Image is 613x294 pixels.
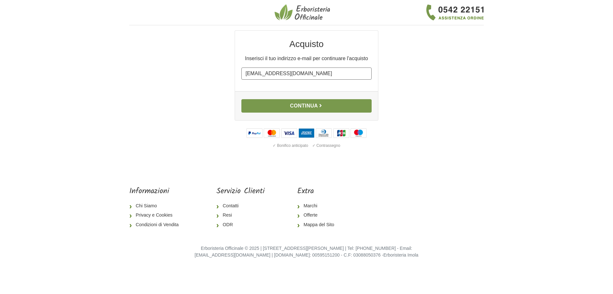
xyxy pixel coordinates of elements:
[216,201,265,211] a: Contatti
[275,4,332,21] img: Erboristeria Officinale
[216,220,265,230] a: ODR
[195,246,419,258] small: Erboristeria Officinale © 2025 | [STREET_ADDRESS][PERSON_NAME] | Tel: [PHONE_NUMBER] - Email: [EM...
[297,201,339,211] a: Marchi
[311,141,342,150] div: ✓ Contrassegno
[241,99,372,113] button: Continua
[297,220,339,230] a: Mappa del Sito
[297,187,339,196] h5: Extra
[383,252,419,258] a: Erboristeria Imola
[241,68,372,80] input: Il tuo indirizzo e-mail
[241,38,372,50] h2: Acquisto
[297,211,339,220] a: Offerte
[129,211,184,220] a: Privacy e Cookies
[241,55,372,62] p: Inserisci il tuo indirizzo e-mail per continuare l'acquisto
[129,187,184,196] h5: Informazioni
[216,187,265,196] h5: Servizio Clienti
[216,211,265,220] a: Resi
[271,141,309,150] div: ✓ Bonifico anticipato
[372,187,484,209] iframe: fb:page Facebook Social Plugin
[129,201,184,211] a: Chi Siamo
[129,220,184,230] a: Condizioni di Vendita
